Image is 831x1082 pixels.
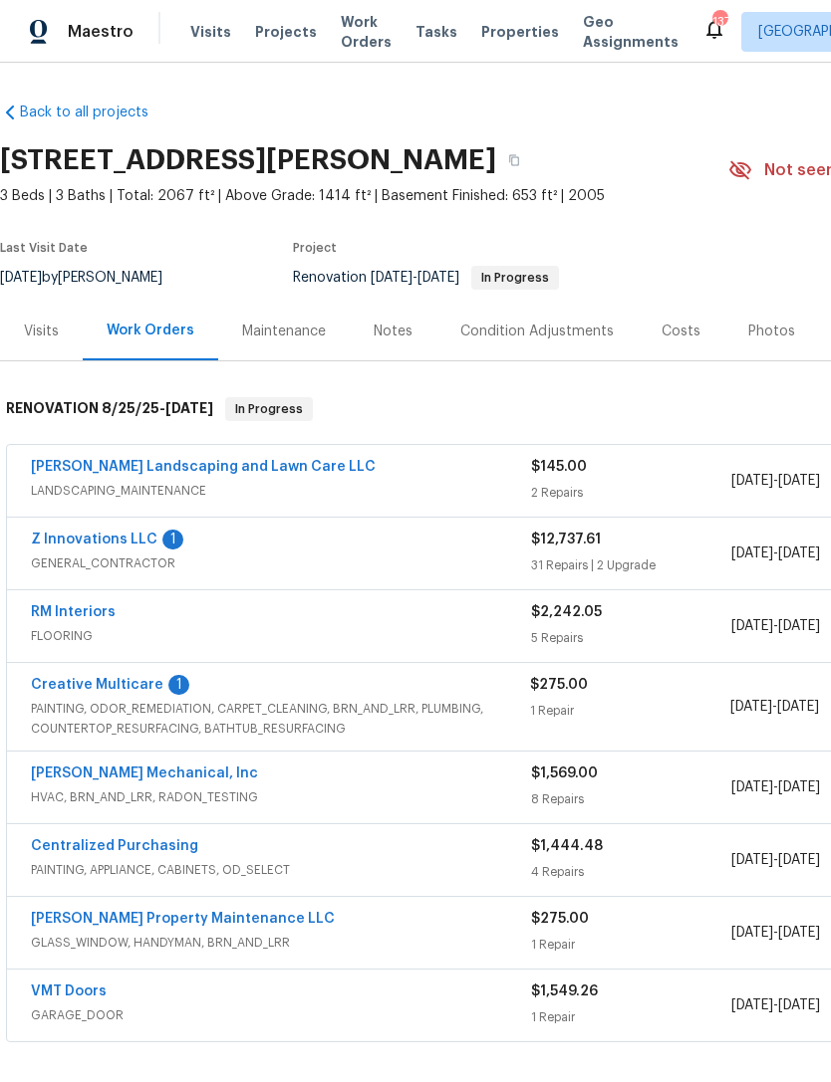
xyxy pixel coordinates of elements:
div: 137 [712,12,726,32]
span: $275.00 [531,912,589,926]
span: Project [293,242,337,254]
button: Copy Address [496,142,532,178]
span: $145.00 [531,460,587,474]
div: 1 Repair [531,935,731,955]
span: - [371,271,459,285]
div: Work Orders [107,321,194,340]
span: [DATE] [778,474,820,488]
a: Creative Multicare [31,678,163,692]
span: [DATE] [778,780,820,794]
span: $2,242.05 [531,605,602,619]
span: - [731,850,820,870]
a: VMT Doors [31,984,107,998]
span: [DATE] [731,546,773,560]
div: 31 Repairs | 2 Upgrade [531,555,731,575]
div: Costs [662,322,700,341]
div: Condition Adjustments [460,322,614,341]
span: [DATE] [730,700,772,714]
span: $1,569.00 [531,766,598,780]
span: PAINTING, ODOR_REMEDIATION, CARPET_CLEANING, BRN_AND_LRR, PLUMBING, COUNTERTOP_RESURFACING, BATHT... [31,699,530,739]
span: [DATE] [778,546,820,560]
span: In Progress [473,272,557,284]
span: GARAGE_DOOR [31,1005,531,1025]
span: - [731,616,820,636]
div: 8 Repairs [531,789,731,809]
span: 8/25/25 [102,401,159,415]
span: [DATE] [731,998,773,1012]
span: [DATE] [778,926,820,940]
span: - [731,471,820,491]
span: - [731,543,820,563]
div: Maintenance [242,322,326,341]
span: [DATE] [777,700,819,714]
span: In Progress [227,399,311,419]
div: Photos [748,322,795,341]
div: 1 Repair [530,701,729,721]
span: [DATE] [371,271,413,285]
span: FLOORING [31,626,531,646]
span: $12,737.61 [531,533,601,546]
span: [DATE] [731,853,773,867]
span: - [731,923,820,943]
span: PAINTING, APPLIANCE, CABINETS, OD_SELECT [31,860,531,880]
a: [PERSON_NAME] Mechanical, Inc [31,766,258,780]
span: Renovation [293,271,559,285]
a: [PERSON_NAME] Landscaping and Lawn Care LLC [31,460,376,474]
span: [DATE] [731,619,773,633]
div: 1 Repair [531,1007,731,1027]
span: - [730,697,819,717]
span: Geo Assignments [583,12,679,52]
span: GLASS_WINDOW, HANDYMAN, BRN_AND_LRR [31,933,531,953]
div: Notes [374,322,413,341]
span: $1,444.48 [531,839,603,853]
div: 2 Repairs [531,483,731,503]
span: GENERAL_CONTRACTOR [31,553,531,573]
span: Visits [190,22,231,42]
span: - [731,777,820,797]
span: Projects [255,22,317,42]
span: [DATE] [778,998,820,1012]
div: 5 Repairs [531,628,731,648]
div: 4 Repairs [531,862,731,882]
a: RM Interiors [31,605,116,619]
a: Centralized Purchasing [31,839,198,853]
h6: RENOVATION [6,397,213,421]
span: LANDSCAPING_MAINTENANCE [31,481,531,501]
a: Z Innovations LLC [31,533,157,546]
span: HVAC, BRN_AND_LRR, RADON_TESTING [31,787,531,807]
span: Properties [481,22,559,42]
span: - [102,401,213,415]
span: $275.00 [530,678,588,692]
span: [DATE] [417,271,459,285]
span: Tasks [415,25,457,39]
div: Visits [24,322,59,341]
span: [DATE] [731,926,773,940]
span: [DATE] [731,474,773,488]
span: [DATE] [778,619,820,633]
span: [DATE] [778,853,820,867]
div: 1 [168,675,189,695]
a: [PERSON_NAME] Property Maintenance LLC [31,912,335,926]
div: 1 [162,530,183,549]
span: Work Orders [341,12,392,52]
span: [DATE] [165,401,213,415]
span: - [731,995,820,1015]
span: [DATE] [731,780,773,794]
span: Maestro [68,22,134,42]
span: $1,549.26 [531,984,598,998]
